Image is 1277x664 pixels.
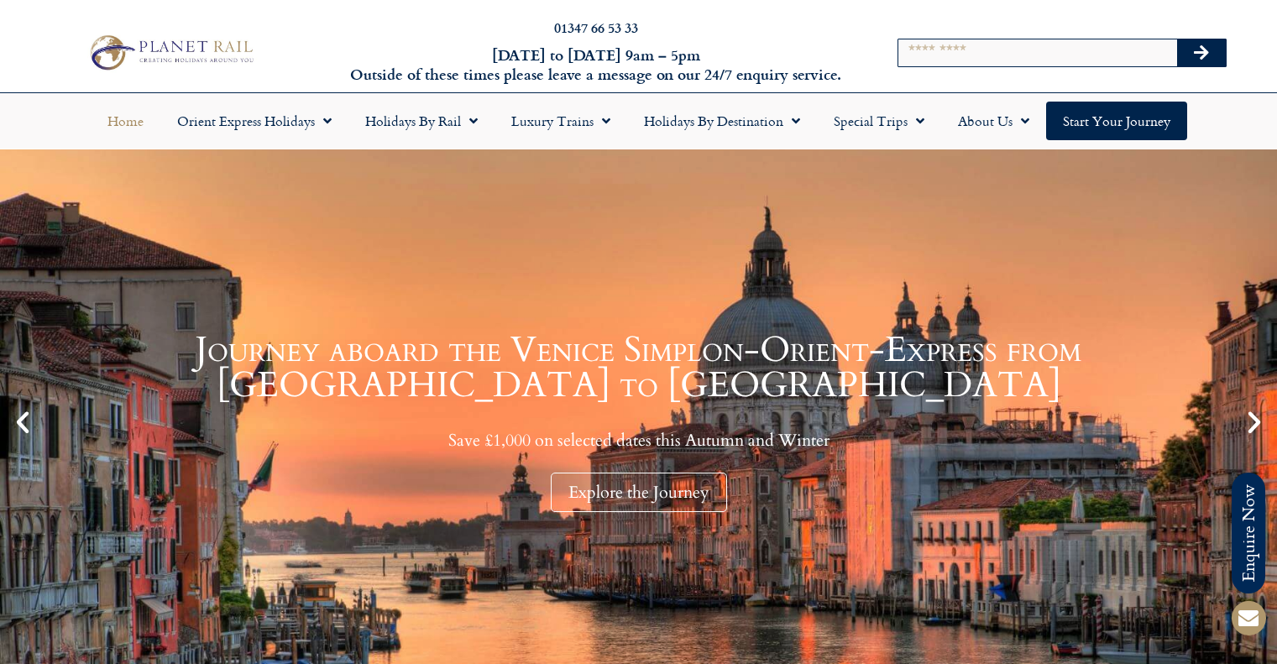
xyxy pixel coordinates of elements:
[1177,39,1226,66] button: Search
[345,45,847,85] h6: [DATE] to [DATE] 9am – 5pm Outside of these times please leave a message on our 24/7 enquiry serv...
[1240,408,1269,437] div: Next slide
[8,102,1269,140] nav: Menu
[42,430,1235,451] p: Save £1,000 on selected dates this Autumn and Winter
[91,102,160,140] a: Home
[554,18,638,37] a: 01347 66 53 33
[1046,102,1187,140] a: Start your Journey
[42,332,1235,403] h1: Journey aboard the Venice Simplon-Orient-Express from [GEOGRAPHIC_DATA] to [GEOGRAPHIC_DATA]
[8,408,37,437] div: Previous slide
[348,102,495,140] a: Holidays by Rail
[83,31,258,74] img: Planet Rail Train Holidays Logo
[495,102,627,140] a: Luxury Trains
[551,473,727,512] div: Explore the Journey
[627,102,817,140] a: Holidays by Destination
[817,102,941,140] a: Special Trips
[941,102,1046,140] a: About Us
[160,102,348,140] a: Orient Express Holidays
